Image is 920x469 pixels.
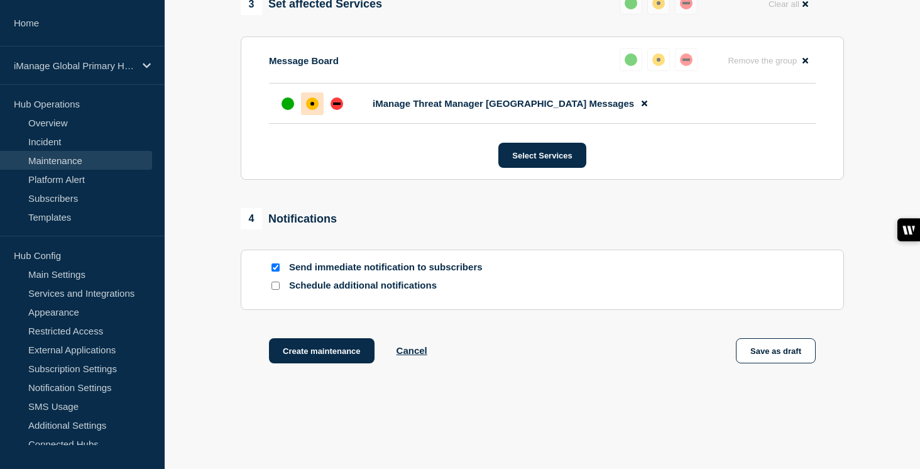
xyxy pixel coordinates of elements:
p: Schedule additional notifications [289,280,490,292]
button: Create maintenance [269,338,375,363]
p: Message Board [269,55,339,66]
p: iManage Global Primary Hub [14,60,134,71]
button: Remove the group [720,48,816,73]
div: affected [306,97,319,110]
p: Send immediate notification to subscribers [289,262,490,273]
div: Notifications [241,208,337,229]
button: up [620,48,642,71]
button: Select Services [498,143,586,168]
div: affected [652,53,665,66]
button: Cancel [397,345,427,356]
div: down [331,97,343,110]
span: 4 [241,208,262,229]
button: affected [647,48,670,71]
div: down [680,53,693,66]
button: down [675,48,698,71]
span: Remove the group [728,56,797,65]
input: Schedule additional notifications [271,282,280,290]
div: up [282,97,294,110]
input: Send immediate notification to subscribers [271,263,280,272]
div: up [625,53,637,66]
button: Save as draft [736,338,816,363]
span: iManage Threat Manager [GEOGRAPHIC_DATA] Messages [373,98,634,109]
